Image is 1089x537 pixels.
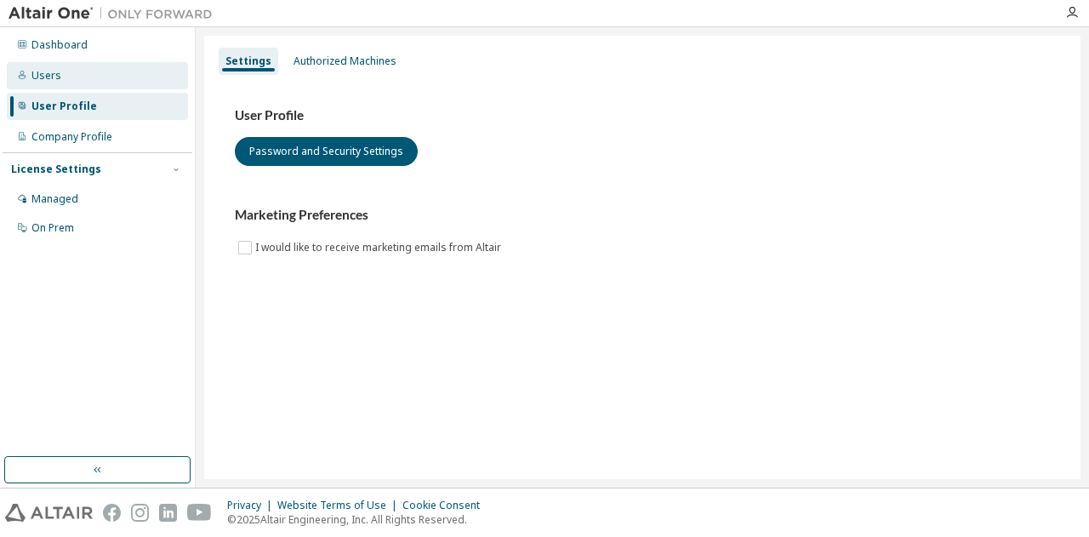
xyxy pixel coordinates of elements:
div: Privacy [227,499,277,512]
h3: Marketing Preferences [235,207,1050,224]
div: Company Profile [31,130,112,144]
img: facebook.svg [103,504,121,522]
h3: User Profile [235,107,1050,124]
div: Cookie Consent [402,499,490,512]
img: youtube.svg [187,504,212,522]
div: On Prem [31,221,74,235]
div: User Profile [31,100,97,113]
div: Website Terms of Use [277,499,402,512]
img: altair_logo.svg [5,504,93,522]
img: Altair One [9,5,221,22]
div: Users [31,69,61,83]
div: Managed [31,192,78,206]
label: I would like to receive marketing emails from Altair [255,237,505,258]
button: Password and Security Settings [235,137,418,166]
div: Settings [225,54,271,68]
div: License Settings [11,163,101,176]
div: Authorized Machines [294,54,396,68]
p: © 2025 Altair Engineering, Inc. All Rights Reserved. [227,512,490,527]
img: instagram.svg [131,504,149,522]
div: Dashboard [31,38,88,52]
img: linkedin.svg [159,504,177,522]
